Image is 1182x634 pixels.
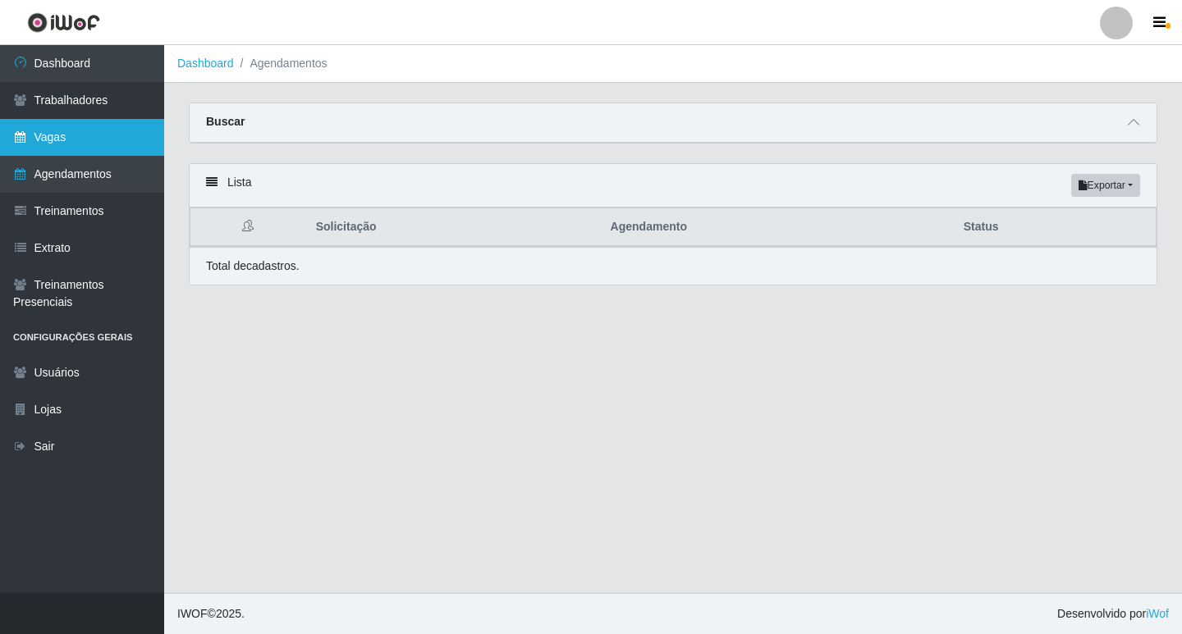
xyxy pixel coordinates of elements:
[601,208,954,247] th: Agendamento
[954,208,1157,247] th: Status
[206,258,300,275] p: Total de cadastros.
[1071,174,1140,197] button: Exportar
[206,115,245,128] strong: Buscar
[306,208,601,247] th: Solicitação
[1057,605,1169,623] span: Desenvolvido por
[164,45,1182,83] nav: breadcrumb
[190,164,1157,208] div: Lista
[234,55,328,72] li: Agendamentos
[177,605,245,623] span: © 2025 .
[177,607,208,620] span: IWOF
[177,57,234,70] a: Dashboard
[1146,607,1169,620] a: iWof
[27,12,100,33] img: CoreUI Logo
